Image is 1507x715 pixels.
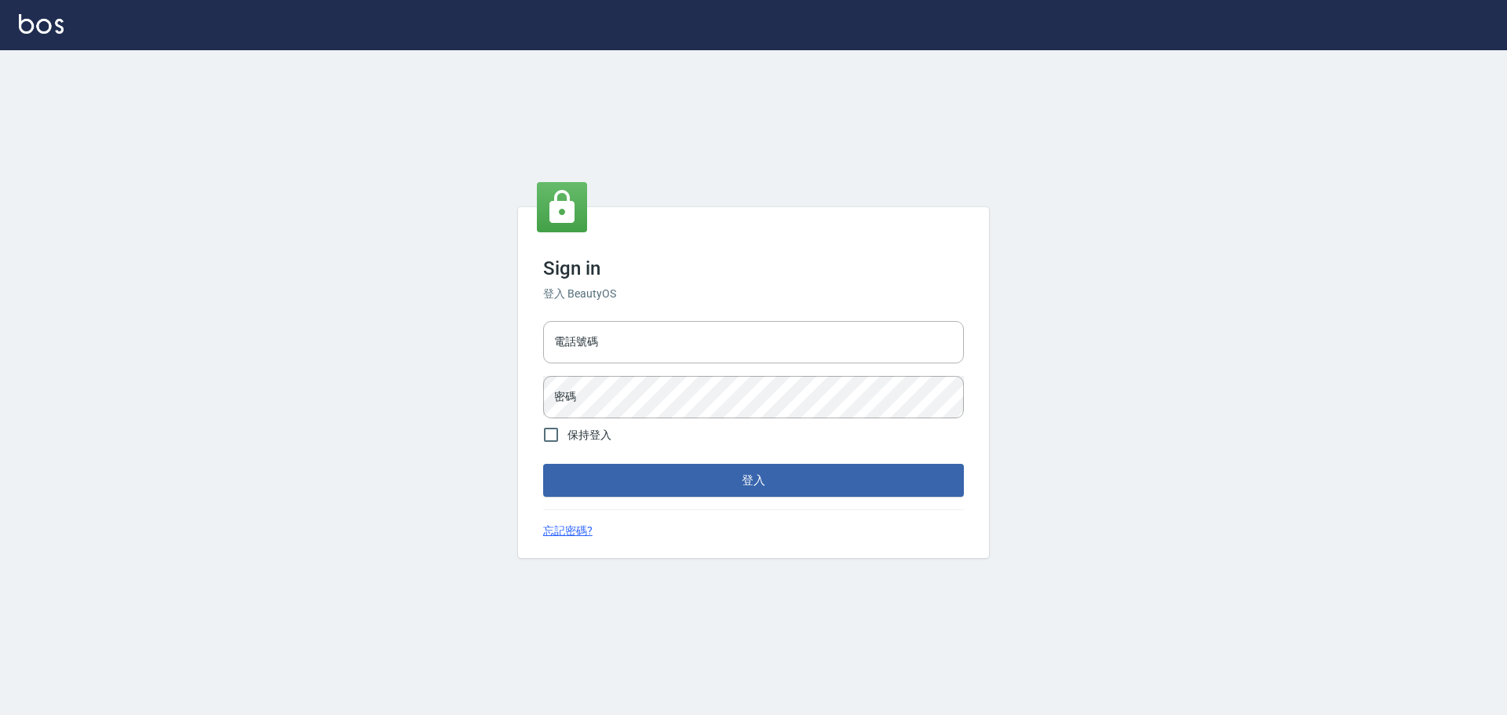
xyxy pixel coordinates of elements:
img: Logo [19,14,64,34]
button: 登入 [543,464,964,497]
h6: 登入 BeautyOS [543,286,964,302]
span: 保持登入 [567,427,611,443]
h3: Sign in [543,257,964,279]
a: 忘記密碼? [543,523,593,539]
